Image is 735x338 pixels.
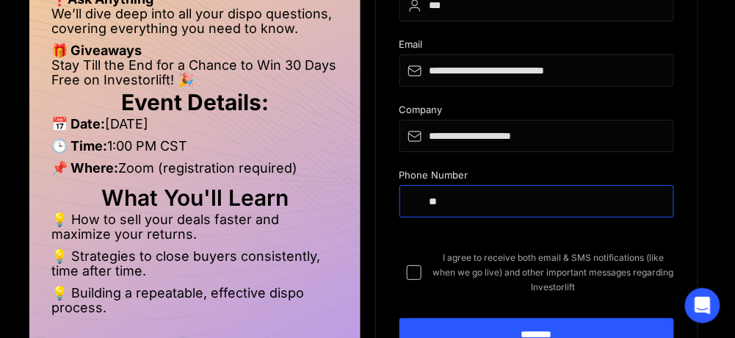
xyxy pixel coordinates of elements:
[51,212,338,249] li: 💡 How to sell your deals faster and maximize your returns.
[433,251,675,295] span: I agree to receive both email & SMS notifications (like when we go live) and other important mess...
[51,117,338,139] li: [DATE]
[51,116,105,132] strong: 📅 Date:
[399,170,675,185] div: Phone Number
[399,39,675,54] div: Email
[51,139,338,161] li: 1:00 PM CST
[51,160,118,176] strong: 📌 Where:
[51,249,338,286] li: 💡 Strategies to close buyers consistently, time after time.
[51,43,142,58] strong: 🎁 Giveaways
[685,288,720,323] div: Open Intercom Messenger
[121,89,269,115] strong: Event Details:
[51,58,338,87] li: Stay Till the End for a Chance to Win 30 Days Free on Investorlift! 🎉
[51,161,338,183] li: Zoom (registration required)
[51,190,338,205] h2: What You'll Learn
[51,138,107,154] strong: 🕒 Time:
[399,104,675,120] div: Company
[51,7,338,43] li: We’ll dive deep into all your dispo questions, covering everything you need to know.
[51,286,338,315] li: 💡 Building a repeatable, effective dispo process.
